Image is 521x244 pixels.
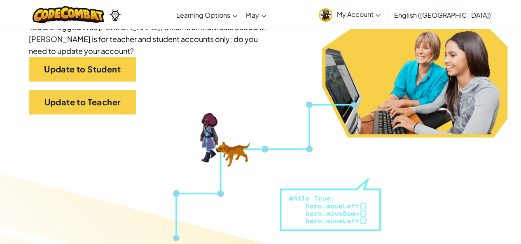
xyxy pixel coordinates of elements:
[246,11,259,19] span: Play
[176,11,230,19] span: Learning Options
[242,4,271,26] a: Play
[29,90,136,114] a: Update to Teacher
[172,4,242,26] a: Learning Options
[319,8,332,22] img: avatar
[29,21,276,57] div: You are logged in as [PERSON_NAME], which is an individual account. [PERSON_NAME] is for teacher ...
[336,10,381,19] span: My Account
[33,6,105,23] img: CodeCombat logo
[390,4,495,26] a: English ([GEOGRAPHIC_DATA])
[315,2,385,28] a: My Account
[394,11,491,19] span: English ([GEOGRAPHIC_DATA])
[108,9,121,21] img: Ozaria
[29,57,136,81] a: Update to Student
